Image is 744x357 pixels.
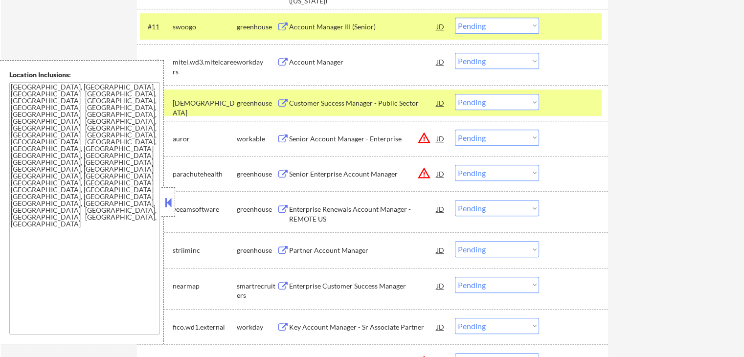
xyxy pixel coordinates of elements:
div: mitel.wd3.mitelcareers [173,57,237,76]
div: JD [436,200,446,218]
div: JD [436,53,446,70]
div: Partner Account Manager [289,245,437,255]
div: JD [436,18,446,35]
div: auror [173,134,237,144]
div: greenhouse [237,169,277,179]
div: workday [237,57,277,67]
div: #12 [148,57,165,67]
div: Senior Enterprise Account Manager [289,169,437,179]
div: #11 [148,22,165,32]
div: workday [237,322,277,332]
div: workable [237,134,277,144]
div: fico.wd1.external [173,322,237,332]
div: Key Account Manager - Sr Associate Partner [289,322,437,332]
div: JD [436,165,446,182]
div: JD [436,130,446,147]
div: JD [436,277,446,294]
div: Enterprise Renewals Account Manager - REMOTE US [289,204,437,223]
div: Account Manager [289,57,437,67]
div: [DEMOGRAPHIC_DATA] [173,98,237,117]
div: veeamsoftware [173,204,237,214]
div: parachutehealth [173,169,237,179]
div: smartrecruiters [237,281,277,300]
div: Location Inclusions: [9,70,160,80]
div: swoogo [173,22,237,32]
div: JD [436,318,446,335]
button: warning_amber [417,166,431,180]
div: Enterprise Customer Success Manager [289,281,437,291]
div: striiminc [173,245,237,255]
div: greenhouse [237,22,277,32]
div: nearmap [173,281,237,291]
div: greenhouse [237,204,277,214]
div: greenhouse [237,245,277,255]
div: greenhouse [237,98,277,108]
div: Account Manager III (Senior) [289,22,437,32]
div: JD [436,241,446,259]
div: Customer Success Manager - Public Sector [289,98,437,108]
button: warning_amber [417,131,431,145]
div: JD [436,94,446,112]
div: Senior Account Manager - Enterprise [289,134,437,144]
